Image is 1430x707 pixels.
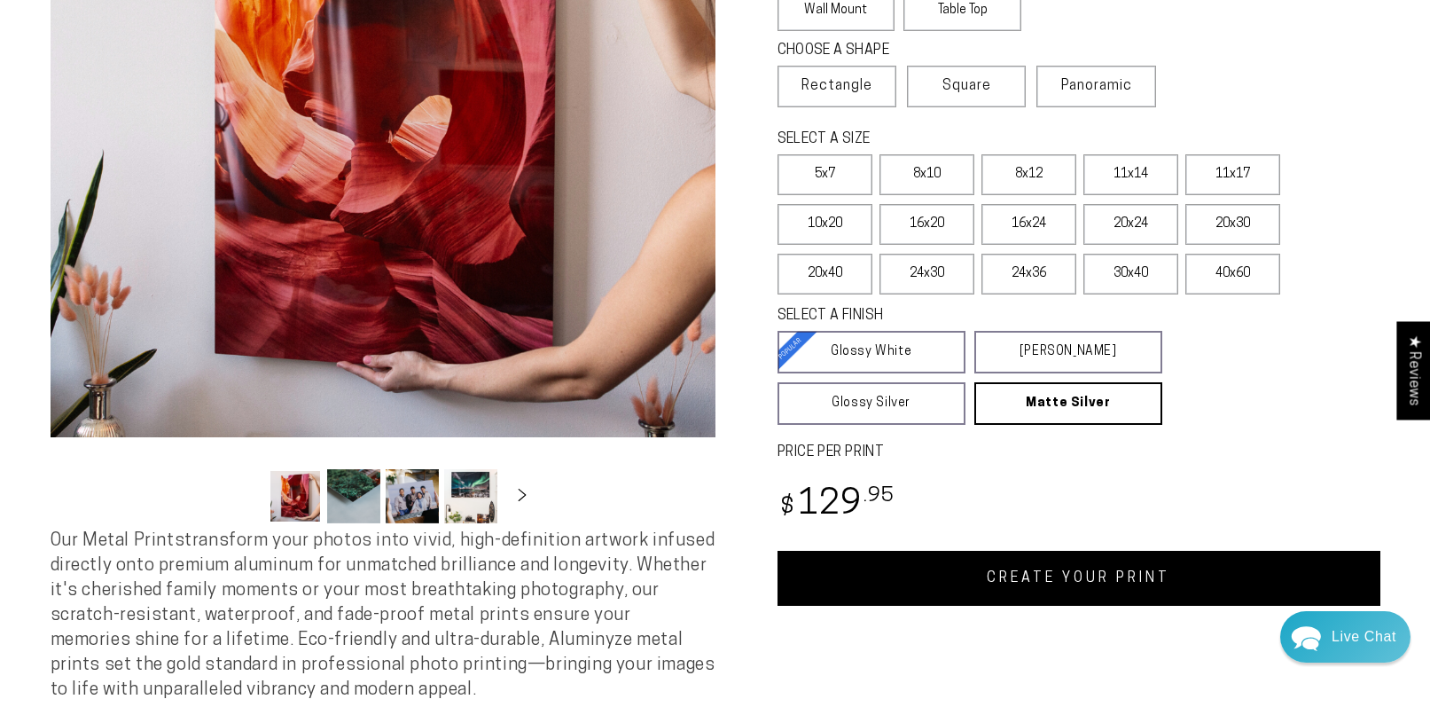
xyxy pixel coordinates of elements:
label: 8x10 [879,154,974,195]
legend: CHOOSE A SHAPE [778,41,1008,61]
label: 20x30 [1185,204,1280,245]
a: Glossy White [778,331,965,373]
label: 20x40 [778,254,872,295]
label: 11x17 [1185,154,1280,195]
button: Load image 2 in gallery view [327,469,380,523]
label: 16x24 [981,204,1076,245]
label: PRICE PER PRINT [778,443,1380,463]
bdi: 129 [778,488,895,522]
div: Click to open Judge.me floating reviews tab [1396,321,1430,420]
button: Load image 3 in gallery view [386,469,439,523]
label: 10x20 [778,204,872,245]
legend: SELECT A SIZE [778,130,1132,150]
label: 24x30 [879,254,974,295]
button: Load image 4 in gallery view [444,469,497,523]
a: [PERSON_NAME] [974,331,1162,373]
button: Slide left [224,476,263,515]
a: Matte Silver [974,382,1162,425]
span: Panoramic [1061,79,1132,93]
div: Chat widget toggle [1280,611,1410,663]
button: Slide right [503,476,542,515]
button: Load image 1 in gallery view [269,469,322,523]
a: CREATE YOUR PRINT [778,551,1380,606]
label: 20x24 [1083,204,1178,245]
sup: .95 [863,486,895,507]
label: 30x40 [1083,254,1178,295]
span: Our Metal Prints transform your photos into vivid, high-definition artwork infused directly onto ... [51,532,715,699]
label: 11x14 [1083,154,1178,195]
span: Square [942,75,991,97]
label: 5x7 [778,154,872,195]
div: Contact Us Directly [1332,611,1396,663]
span: $ [780,496,795,520]
span: Rectangle [801,75,872,97]
label: 8x12 [981,154,1076,195]
label: 24x36 [981,254,1076,295]
label: 16x20 [879,204,974,245]
a: Glossy Silver [778,382,965,425]
label: 40x60 [1185,254,1280,295]
legend: SELECT A FINISH [778,306,1120,326]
